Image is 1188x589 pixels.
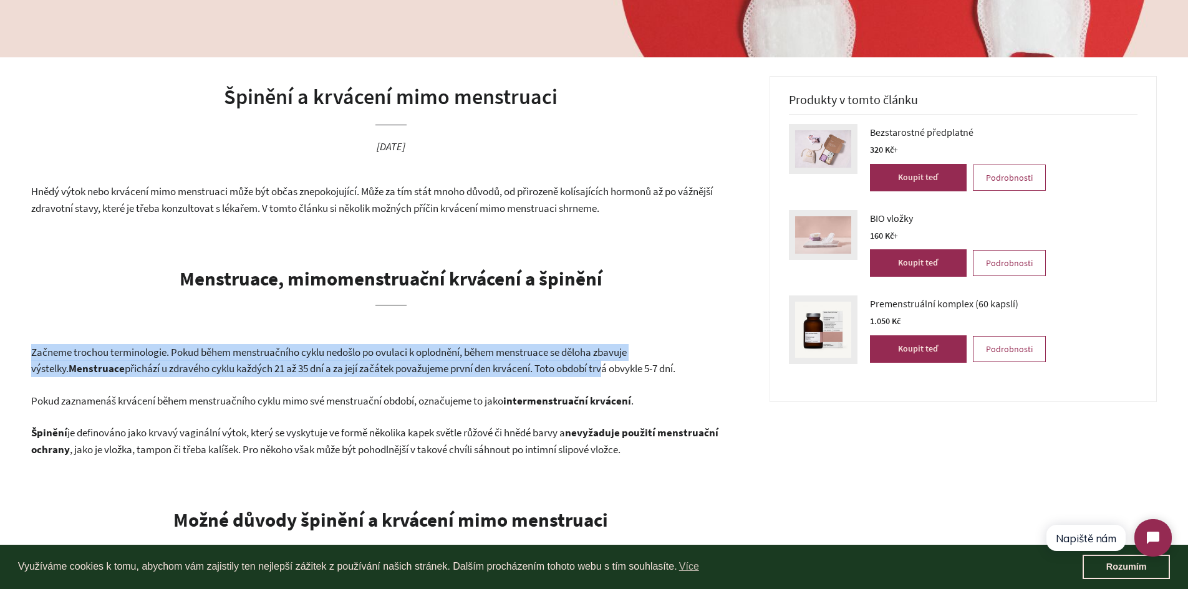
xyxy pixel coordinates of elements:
[31,345,627,376] span: Začneme trochou terminologie. Pokud během menstruačního cyklu nedošlo po ovulaci k oplodnění, běh...
[870,144,898,155] span: 320 Kč
[789,92,1137,115] h3: Produkty v tomto článku
[870,295,1046,329] a: Premenstruální komplex (60 kapslí) 1.050 Kč
[631,394,634,408] span: .
[125,362,675,375] span: přichází u zdravého cyklu každých 21 až 35 dní a za její začátek považujeme první den krvácení. T...
[870,124,973,140] span: Bezstarostné předplatné
[870,295,1018,312] span: Premenstruální komplex (60 kapslí)
[31,426,718,456] b: nevyžaduje použití menstruační ochrany
[173,507,608,532] b: Možné důvody špinění a krvácení mimo menstruaci
[31,394,503,408] span: Pokud zaznamenáš krvácení během menstruačního cyklu mimo své menstruační období, označujeme to jako
[973,250,1046,276] a: Podrobnosti
[70,443,621,456] span: , jako je vložka, tampon či třeba kalíšek. Pro někoho však může být pohodlnější v takové chvíli s...
[870,230,898,241] span: 160 Kč
[31,82,751,112] h1: Špinění a krvácení mimo menstruaci
[31,426,67,439] b: Špinění
[180,266,602,290] b: Menstruace, mimomenstruační krvácení a špinění
[503,394,631,408] b: intermenstruační krvácení
[18,557,1083,576] span: Využíváme cookies k tomu, abychom vám zajistily ten nejlepší zážitek z používání našich stránek. ...
[973,336,1046,362] a: Podrobnosti
[870,210,1046,244] a: BIO vložky 160 Kč
[377,140,405,153] time: [DATE]
[870,164,967,191] button: Koupit teď
[973,165,1046,191] a: Podrobnosti
[677,557,701,576] a: learn more about cookies
[870,124,1046,158] a: Bezstarostné předplatné 320 Kč
[870,335,967,363] button: Koupit teď
[870,249,967,277] button: Koupit teď
[1035,509,1182,567] iframe: Tidio Chat
[870,210,913,226] span: BIO vložky
[31,183,751,216] p: Hnědý výtok nebo krvácení mimo menstruaci může být občas znepokojující. Může za tím stát mnoho dů...
[870,315,901,327] span: 1.050 Kč
[67,426,565,439] span: je definováno jako krvavý vaginální výtok, který se vyskytuje ve formě několika kapek světle růžo...
[69,362,125,375] b: Menstruace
